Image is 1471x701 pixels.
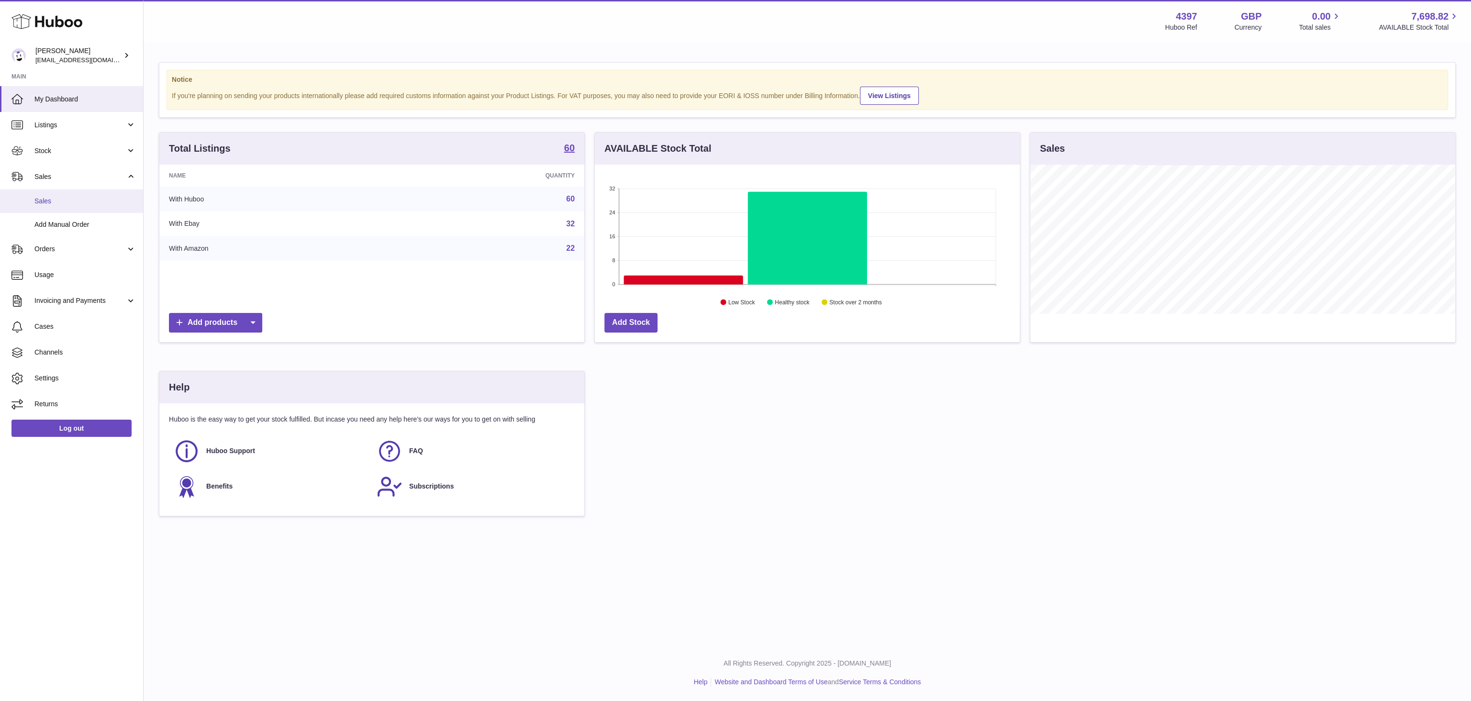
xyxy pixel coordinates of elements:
[159,211,392,236] td: With Ebay
[839,678,921,686] a: Service Terms & Conditions
[860,87,919,105] a: View Listings
[409,446,423,456] span: FAQ
[11,420,132,437] a: Log out
[829,299,881,306] text: Stock over 2 months
[34,296,126,305] span: Invoicing and Payments
[174,438,367,464] a: Huboo Support
[1040,142,1065,155] h3: Sales
[564,143,575,155] a: 60
[377,438,570,464] a: FAQ
[11,48,26,63] img: drumnnbass@gmail.com
[34,270,136,279] span: Usage
[612,257,615,263] text: 8
[1235,23,1262,32] div: Currency
[169,142,231,155] h3: Total Listings
[206,446,255,456] span: Huboo Support
[609,186,615,191] text: 32
[694,678,708,686] a: Help
[566,244,575,252] a: 22
[34,121,126,130] span: Listings
[566,195,575,203] a: 60
[714,678,827,686] a: Website and Dashboard Terms of Use
[35,56,141,64] span: [EMAIL_ADDRESS][DOMAIN_NAME]
[728,299,755,306] text: Low Stock
[1165,23,1197,32] div: Huboo Ref
[172,85,1443,105] div: If you're planning on sending your products internationally please add required customs informati...
[564,143,575,153] strong: 60
[169,381,189,394] h3: Help
[174,474,367,500] a: Benefits
[34,197,136,206] span: Sales
[34,348,136,357] span: Channels
[34,220,136,229] span: Add Manual Order
[392,165,584,187] th: Quantity
[566,220,575,228] a: 32
[34,172,126,181] span: Sales
[1379,10,1460,32] a: 7,698.82 AVAILABLE Stock Total
[604,313,657,333] a: Add Stock
[159,236,392,261] td: With Amazon
[1312,10,1331,23] span: 0.00
[159,187,392,211] td: With Huboo
[1176,10,1197,23] strong: 4397
[1411,10,1449,23] span: 7,698.82
[604,142,711,155] h3: AVAILABLE Stock Total
[711,678,921,687] li: and
[34,374,136,383] span: Settings
[377,474,570,500] a: Subscriptions
[609,210,615,215] text: 24
[409,482,454,491] span: Subscriptions
[172,75,1443,84] strong: Notice
[159,165,392,187] th: Name
[1379,23,1460,32] span: AVAILABLE Stock Total
[35,46,122,65] div: [PERSON_NAME]
[34,400,136,409] span: Returns
[1241,10,1261,23] strong: GBP
[34,322,136,331] span: Cases
[609,234,615,239] text: 16
[1299,10,1341,32] a: 0.00 Total sales
[775,299,810,306] text: Healthy stock
[34,245,126,254] span: Orders
[151,659,1463,668] p: All Rights Reserved. Copyright 2025 - [DOMAIN_NAME]
[169,415,575,424] p: Huboo is the easy way to get your stock fulfilled. But incase you need any help here's our ways f...
[612,281,615,287] text: 0
[34,95,136,104] span: My Dashboard
[34,146,126,156] span: Stock
[206,482,233,491] span: Benefits
[169,313,262,333] a: Add products
[1299,23,1341,32] span: Total sales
